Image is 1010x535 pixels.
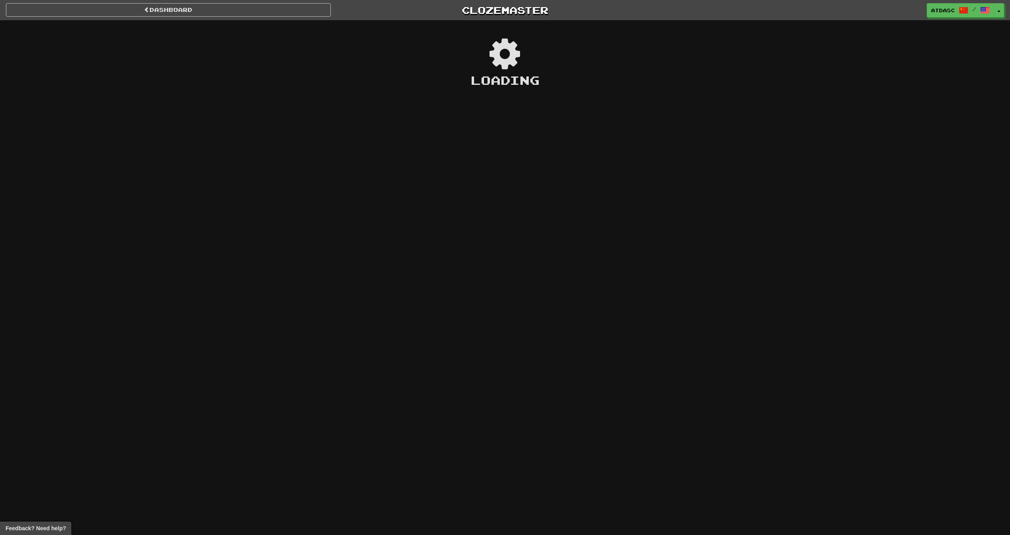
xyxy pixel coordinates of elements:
[931,7,955,14] span: atDasc
[972,6,976,12] span: /
[927,3,994,17] a: atDasc /
[343,3,668,17] a: Clozemaster
[6,3,331,17] a: Dashboard
[6,524,66,532] span: Open feedback widget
